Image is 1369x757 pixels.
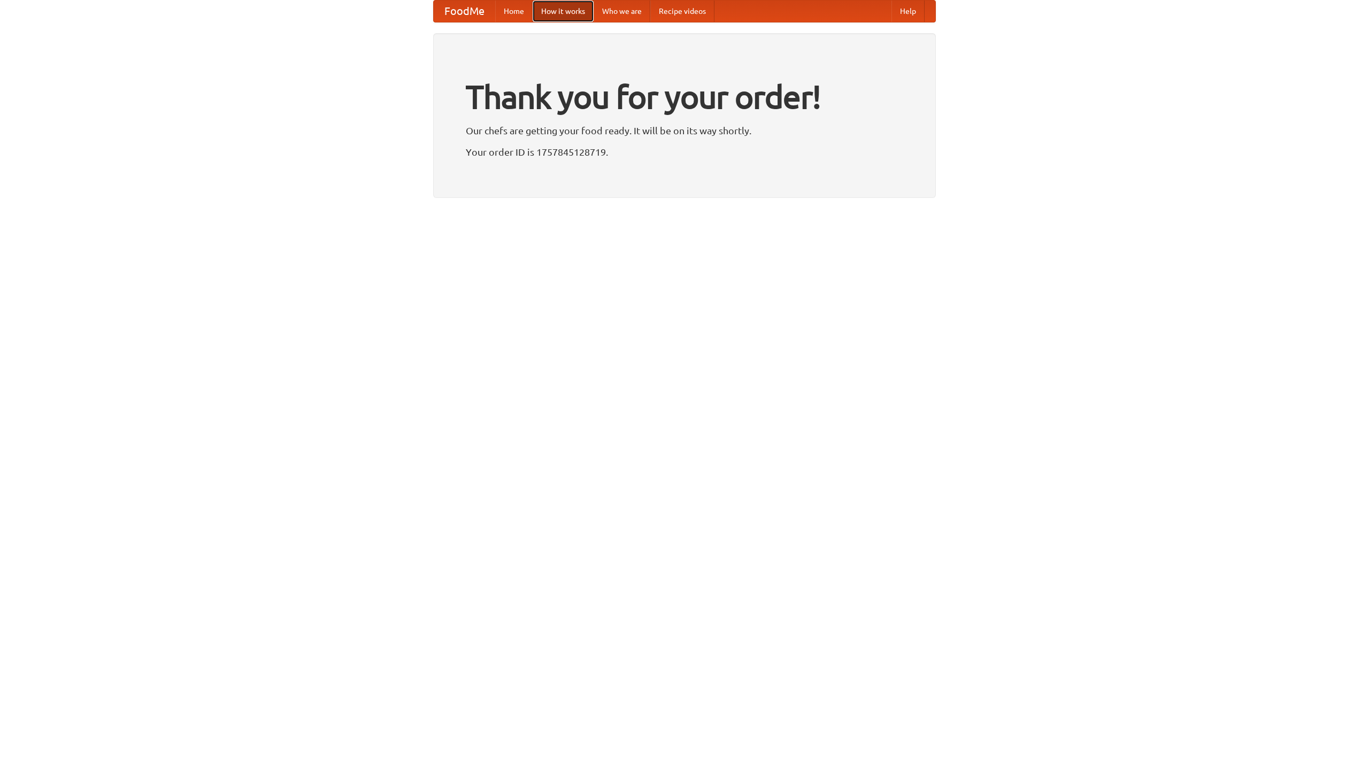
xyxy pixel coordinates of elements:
[891,1,925,22] a: Help
[466,144,903,160] p: Your order ID is 1757845128719.
[594,1,650,22] a: Who we are
[434,1,495,22] a: FoodMe
[533,1,594,22] a: How it works
[650,1,714,22] a: Recipe videos
[466,71,903,123] h1: Thank you for your order!
[495,1,533,22] a: Home
[466,123,903,139] p: Our chefs are getting your food ready. It will be on its way shortly.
